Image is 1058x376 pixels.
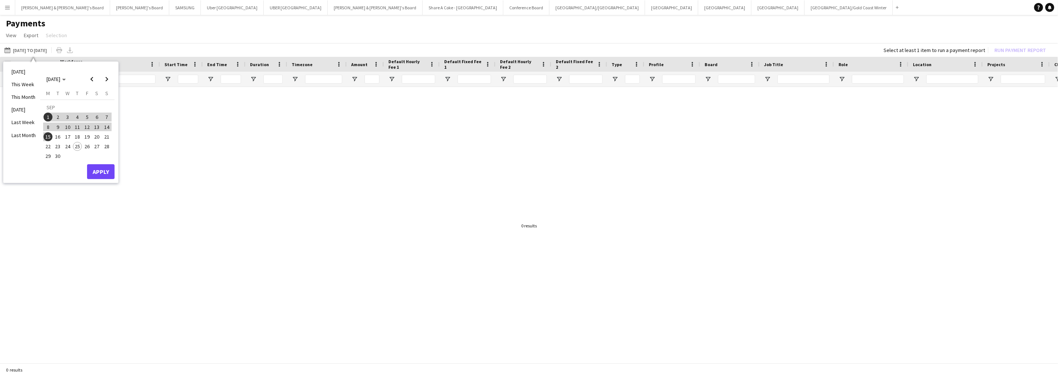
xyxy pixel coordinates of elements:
button: Open Filter Menu [444,76,451,82]
button: [PERSON_NAME] & [PERSON_NAME]'s Board [328,0,423,15]
input: Default Fixed Fee 2 Filter Input [569,75,603,84]
span: Job Title [764,62,783,67]
button: Open Filter Menu [612,76,618,82]
span: S [105,90,108,97]
span: 20 [93,132,102,141]
span: Board [705,62,718,67]
a: Export [21,30,41,40]
span: 13 [93,123,102,132]
button: Open Filter Menu [388,76,395,82]
button: Next month [99,72,114,87]
button: SAMSUNG [169,0,201,15]
span: 11 [73,123,82,132]
div: Select at least 1 item to run a payment report [884,47,985,54]
span: 23 [54,142,62,151]
button: Conference Board [503,0,549,15]
button: [GEOGRAPHIC_DATA] [698,0,751,15]
button: 04-09-2025 [73,112,82,122]
div: 0 results [521,223,537,228]
button: 20-09-2025 [92,132,102,142]
span: T [76,90,78,97]
button: 13-09-2025 [92,122,102,132]
span: Timezone [292,62,312,67]
button: Open Filter Menu [351,76,358,82]
span: Export [24,32,38,39]
span: 17 [63,132,72,141]
li: Last Week [7,116,40,129]
span: 4 [73,113,82,121]
button: 01-09-2025 [43,112,53,122]
span: Default Hourly Fee 1 [388,59,426,70]
button: [GEOGRAPHIC_DATA] [751,0,805,15]
button: 29-09-2025 [43,151,53,161]
input: Location Filter Input [926,75,978,84]
span: Duration [250,62,269,67]
input: End Time Filter Input [221,75,241,84]
span: 12 [83,123,92,132]
span: Default Hourly Fee 2 [500,59,538,70]
button: 08-09-2025 [43,122,53,132]
input: Default Hourly Fee 2 Filter Input [513,75,547,84]
span: 27 [93,142,102,151]
span: 18 [73,132,82,141]
span: 19 [83,132,92,141]
span: 30 [54,152,62,161]
li: [DATE] [7,103,40,116]
span: 5 [83,113,92,121]
button: 27-09-2025 [92,142,102,151]
button: 18-09-2025 [73,132,82,142]
input: Job Title Filter Input [778,75,830,84]
button: 10-09-2025 [63,122,73,132]
button: [GEOGRAPHIC_DATA]/Gold Coast Winter [805,0,893,15]
button: 22-09-2025 [43,142,53,151]
span: 1 [44,113,52,121]
button: Share A Coke - [GEOGRAPHIC_DATA] [423,0,503,15]
button: 09-09-2025 [53,122,62,132]
button: Open Filter Menu [500,76,507,82]
span: 29 [44,152,52,161]
span: 6 [93,113,102,121]
input: Type Filter Input [625,75,640,84]
input: Amount Filter Input [365,75,379,84]
input: Default Fixed Fee 1 Filter Input [458,75,491,84]
span: 2 [54,113,62,121]
button: Open Filter Menu [764,76,771,82]
span: End Time [207,62,227,67]
span: Default Fixed Fee 2 [556,59,594,70]
span: S [96,90,99,97]
button: Open Filter Menu [164,76,171,82]
button: 21-09-2025 [102,132,112,142]
li: This Week [7,78,40,91]
span: 21 [102,132,111,141]
button: 11-09-2025 [73,122,82,132]
button: [DATE] to [DATE] [3,46,48,55]
button: 25-09-2025 [73,142,82,151]
button: 19-09-2025 [82,132,92,142]
button: Uber [GEOGRAPHIC_DATA] [201,0,264,15]
button: 30-09-2025 [53,151,62,161]
button: 12-09-2025 [82,122,92,132]
span: 10 [63,123,72,132]
span: Amount [351,62,368,67]
span: 15 [44,132,52,141]
span: 9 [54,123,62,132]
span: 7 [102,113,111,121]
button: 07-09-2025 [102,112,112,122]
span: View [6,32,16,39]
span: W [65,90,70,97]
button: Choose month and year [44,72,69,86]
span: 14 [102,123,111,132]
span: Location [913,62,932,67]
input: Profile Filter Input [662,75,696,84]
button: Open Filter Menu [913,76,920,82]
span: 8 [44,123,52,132]
button: 23-09-2025 [53,142,62,151]
button: [GEOGRAPHIC_DATA] [645,0,698,15]
button: 16-09-2025 [53,132,62,142]
span: 16 [54,132,62,141]
button: 03-09-2025 [63,112,73,122]
a: View [3,30,19,40]
button: 24-09-2025 [63,142,73,151]
button: 02-09-2025 [53,112,62,122]
span: M [46,90,50,97]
